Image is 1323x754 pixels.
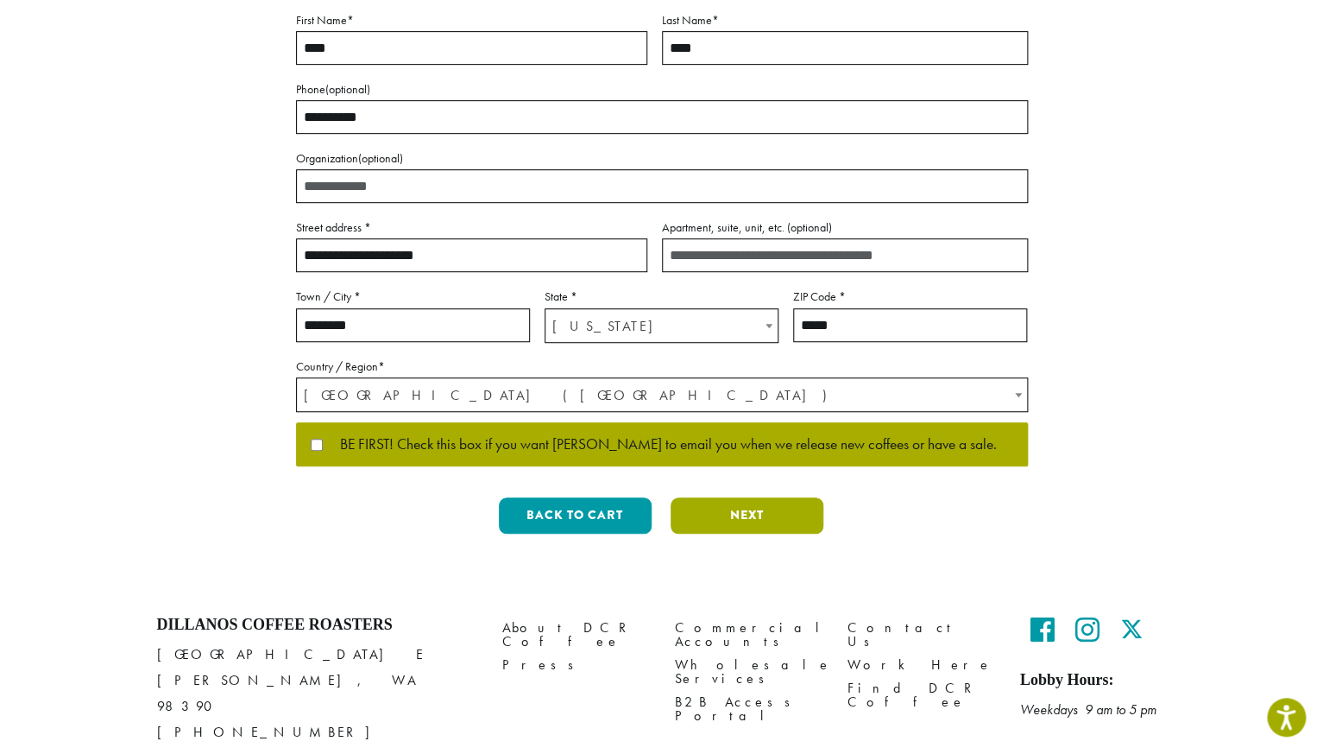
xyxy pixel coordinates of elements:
[787,219,832,235] span: (optional)
[502,616,649,653] a: About DCR Coffee
[325,81,370,97] span: (optional)
[296,377,1028,412] span: Country / Region
[793,286,1027,307] label: ZIP Code
[157,616,476,635] h4: Dillanos Coffee Roasters
[1020,671,1167,690] h5: Lobby Hours:
[358,150,403,166] span: (optional)
[545,309,778,343] span: Washington
[296,10,647,31] label: First Name
[157,642,476,745] p: [GEOGRAPHIC_DATA] E [PERSON_NAME], WA 98390 [PHONE_NUMBER]
[296,217,647,238] label: Street address
[675,691,822,728] a: B2B Access Portal
[323,437,997,453] span: BE FIRST! Check this box if you want [PERSON_NAME] to email you when we release new coffees or ha...
[545,286,778,307] label: State
[311,439,323,451] input: BE FIRST! Check this box if you want [PERSON_NAME] to email you when we release new coffees or ha...
[662,10,1028,31] label: Last Name
[502,654,649,677] a: Press
[1020,700,1156,719] em: Weekdays 9 am to 5 pm
[296,148,1028,169] label: Organization
[847,616,994,653] a: Contact Us
[847,654,994,677] a: Work Here
[675,654,822,691] a: Wholesale Services
[297,378,1027,412] span: United States (US)
[296,286,530,307] label: Town / City
[675,616,822,653] a: Commercial Accounts
[847,677,994,714] a: Find DCR Coffee
[662,217,1028,238] label: Apartment, suite, unit, etc.
[499,497,652,534] button: Back to cart
[545,308,778,343] span: State
[671,497,823,534] button: Next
